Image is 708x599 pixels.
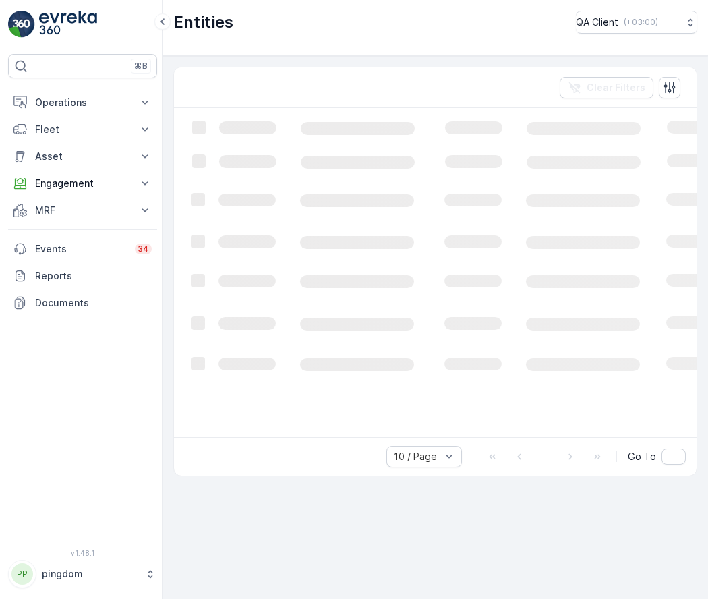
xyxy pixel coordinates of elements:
[42,567,138,581] p: pingdom
[35,242,127,256] p: Events
[8,89,157,116] button: Operations
[8,289,157,316] a: Documents
[576,11,697,34] button: QA Client(+03:00)
[624,17,658,28] p: ( +03:00 )
[39,11,97,38] img: logo_light-DOdMpM7g.png
[138,244,149,254] p: 34
[8,235,157,262] a: Events34
[173,11,233,33] p: Entities
[35,123,130,136] p: Fleet
[8,116,157,143] button: Fleet
[35,177,130,190] p: Engagement
[11,563,33,585] div: PP
[35,204,130,217] p: MRF
[8,170,157,197] button: Engagement
[8,197,157,224] button: MRF
[35,96,130,109] p: Operations
[8,549,157,557] span: v 1.48.1
[560,77,653,98] button: Clear Filters
[35,269,152,283] p: Reports
[8,262,157,289] a: Reports
[8,11,35,38] img: logo
[8,560,157,588] button: PPpingdom
[35,296,152,310] p: Documents
[587,81,645,94] p: Clear Filters
[628,450,656,463] span: Go To
[134,61,148,72] p: ⌘B
[8,143,157,170] button: Asset
[35,150,130,163] p: Asset
[576,16,618,29] p: QA Client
